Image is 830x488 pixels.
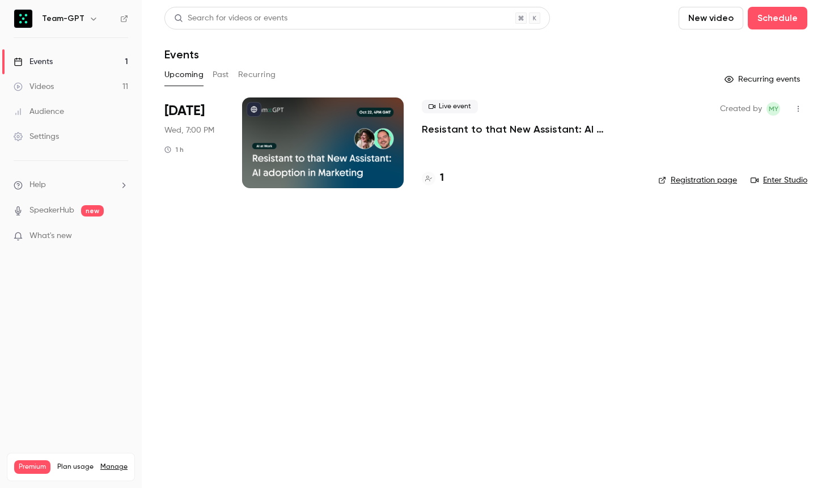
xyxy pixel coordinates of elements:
div: Videos [14,81,54,92]
a: Enter Studio [751,175,807,186]
span: Premium [14,460,50,474]
h1: Events [164,48,199,61]
span: Help [29,179,46,191]
button: Recurring [238,66,276,84]
div: Settings [14,131,59,142]
div: Events [14,56,53,67]
button: Past [213,66,229,84]
button: Upcoming [164,66,204,84]
h6: Team-GPT [42,13,84,24]
a: Manage [100,462,128,472]
span: [DATE] [164,102,205,120]
button: New video [679,7,743,29]
span: Wed, 7:00 PM [164,125,214,136]
img: Team-GPT [14,10,32,28]
button: Recurring events [719,70,807,88]
div: Oct 22 Wed, 7:00 PM (Europe/Sofia) [164,97,224,188]
li: help-dropdown-opener [14,179,128,191]
button: Schedule [748,7,807,29]
div: Search for videos or events [174,12,287,24]
span: Created by [720,102,762,116]
a: Resistant to that New Assistant: AI Adoption in Marketing [422,122,640,136]
a: 1 [422,171,444,186]
span: MY [769,102,778,116]
div: Audience [14,106,64,117]
span: Martin Yochev [767,102,780,116]
span: new [81,205,104,217]
div: 1 h [164,145,184,154]
h4: 1 [440,171,444,186]
span: Plan usage [57,462,94,472]
a: Registration page [658,175,737,186]
a: SpeakerHub [29,205,74,217]
span: What's new [29,230,72,242]
span: Live event [422,100,478,113]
